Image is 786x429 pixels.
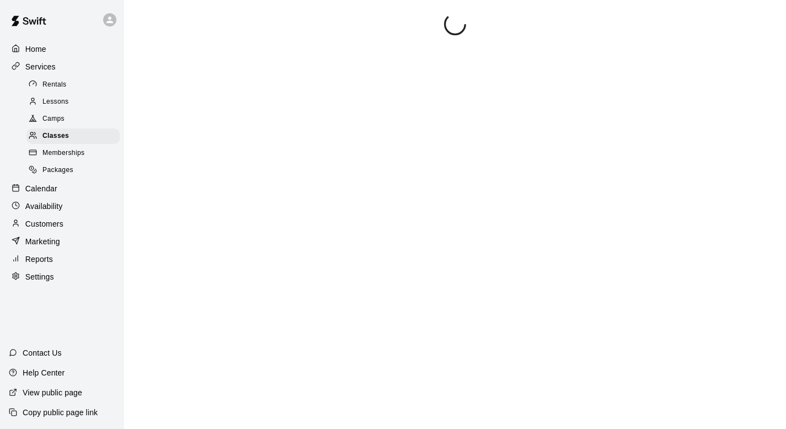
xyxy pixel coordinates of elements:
p: Marketing [25,236,60,247]
p: Copy public page link [23,407,98,418]
p: Customers [25,218,63,229]
a: Reports [9,251,115,267]
a: Services [9,58,115,75]
div: Rentals [26,77,120,93]
div: Lessons [26,94,120,110]
span: Lessons [42,96,69,108]
p: Contact Us [23,347,62,358]
p: Services [25,61,56,72]
span: Rentals [42,79,67,90]
a: Camps [26,111,124,128]
div: Classes [26,128,120,144]
div: Memberships [26,146,120,161]
a: Marketing [9,233,115,250]
span: Camps [42,114,65,125]
a: Lessons [26,93,124,110]
div: Camps [26,111,120,127]
div: Packages [26,163,120,178]
a: Classes [26,128,124,145]
a: Home [9,41,115,57]
p: Calendar [25,183,57,194]
span: Packages [42,165,73,176]
a: Calendar [9,180,115,197]
a: Memberships [26,145,124,162]
a: Packages [26,162,124,179]
p: Help Center [23,367,65,378]
a: Rentals [26,76,124,93]
p: Home [25,44,46,55]
p: Availability [25,201,63,212]
span: Memberships [42,148,84,159]
a: Customers [9,216,115,232]
p: Settings [25,271,54,282]
span: Classes [42,131,69,142]
p: Reports [25,254,53,265]
a: Settings [9,269,115,285]
a: Availability [9,198,115,214]
p: View public page [23,387,82,398]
